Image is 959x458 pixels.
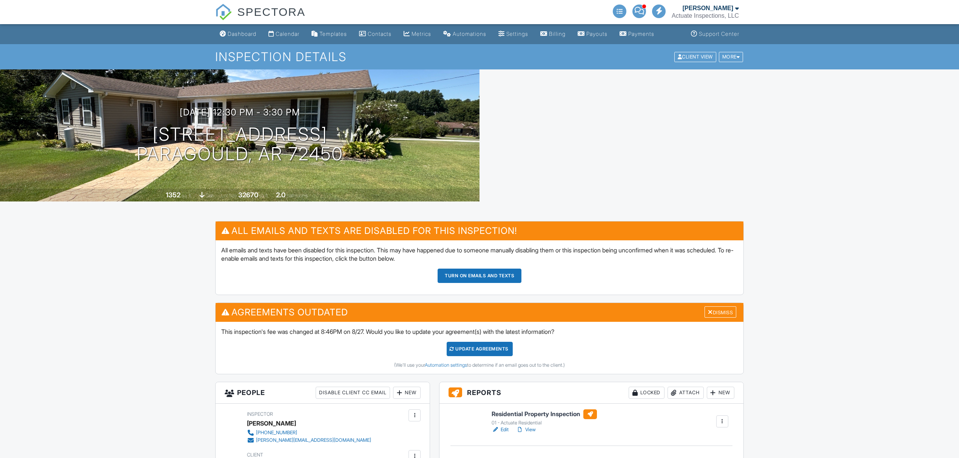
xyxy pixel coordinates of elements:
[688,27,742,41] a: Support Center
[259,193,269,198] span: sq.ft.
[492,420,597,426] div: 01 - Actuate Residential
[628,31,654,37] div: Payments
[668,387,704,399] div: Attach
[237,4,305,20] span: SPECTORA
[401,27,434,41] a: Metrics
[705,306,736,318] div: Dismiss
[221,246,738,263] p: All emails and texts have been disabled for this inspection. This may have happened due to someon...
[492,409,597,426] a: Residential Property Inspection 01 - Actuate Residential
[166,191,180,199] div: 1352
[674,52,716,62] div: Client View
[683,5,733,12] div: [PERSON_NAME]
[492,426,509,433] a: Edit
[707,387,734,399] div: New
[247,452,263,458] span: Client
[215,50,744,63] h1: Inspection Details
[440,27,489,41] a: Automations (Advanced)
[719,52,743,62] div: More
[368,31,392,37] div: Contacts
[221,193,237,198] span: Lot Size
[549,31,566,37] div: Billing
[674,54,718,59] a: Client View
[247,411,273,417] span: Inspector
[316,387,390,399] div: Disable Client CC Email
[438,269,521,283] button: Turn on emails and texts
[247,418,296,429] div: [PERSON_NAME]
[216,322,743,374] div: This inspection's fee was changed at 8:46PM on 8/27. Would you like to update your agreement(s) w...
[228,31,256,37] div: Dashboard
[206,193,214,198] span: slab
[256,437,371,443] div: [PERSON_NAME][EMAIL_ADDRESS][DOMAIN_NAME]
[238,191,258,199] div: 32670
[247,436,371,444] a: [PERSON_NAME][EMAIL_ADDRESS][DOMAIN_NAME]
[216,221,743,240] h3: All emails and texts are disabled for this inspection!
[215,4,232,20] img: The Best Home Inspection Software - Spectora
[247,429,371,436] a: [PHONE_NUMBER]
[217,27,259,41] a: Dashboard
[137,124,343,164] h1: [STREET_ADDRESS] Paragould, AR 72450
[180,107,300,117] h3: [DATE] 12:30 pm - 3:30 pm
[256,430,297,436] div: [PHONE_NUMBER]
[215,11,305,25] a: SPECTORA
[216,303,743,321] h3: Agreements Outdated
[287,193,308,198] span: bathrooms
[308,27,350,41] a: Templates
[182,193,192,198] span: sq. ft.
[492,409,597,419] h6: Residential Property Inspection
[575,27,611,41] a: Payouts
[425,362,467,368] a: Automation settings
[319,31,347,37] div: Templates
[453,31,486,37] div: Automations
[617,27,657,41] a: Payments
[586,31,607,37] div: Payouts
[265,27,302,41] a: Calendar
[221,362,738,368] div: (We'll use your to determine if an email goes out to the client.)
[537,27,569,41] a: Billing
[672,12,739,20] div: Actuate Inspections, LLC
[412,31,431,37] div: Metrics
[699,31,739,37] div: Support Center
[393,387,421,399] div: New
[216,382,430,404] h3: People
[276,31,299,37] div: Calendar
[516,426,536,433] a: View
[276,191,285,199] div: 2.0
[495,27,531,41] a: Settings
[447,342,513,356] div: Update Agreements
[439,382,743,404] h3: Reports
[629,387,665,399] div: Locked
[356,27,395,41] a: Contacts
[506,31,528,37] div: Settings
